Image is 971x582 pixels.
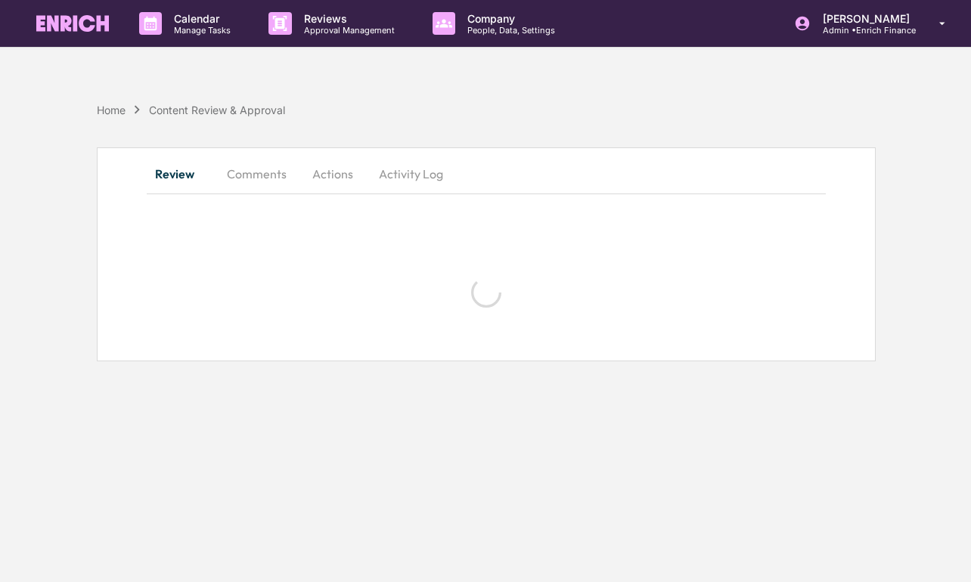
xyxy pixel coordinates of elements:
p: Reviews [292,12,402,25]
p: Manage Tasks [162,25,238,36]
button: Activity Log [367,156,455,192]
div: secondary tabs example [147,156,827,192]
p: [PERSON_NAME] [811,12,917,25]
p: Calendar [162,12,238,25]
div: Content Review & Approval [149,104,285,116]
p: Company [455,12,563,25]
button: Actions [299,156,367,192]
img: logo [36,15,109,32]
button: Comments [215,156,299,192]
p: Approval Management [292,25,402,36]
p: Admin • Enrich Finance [811,25,917,36]
p: People, Data, Settings [455,25,563,36]
button: Review [147,156,215,192]
div: Home [97,104,126,116]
